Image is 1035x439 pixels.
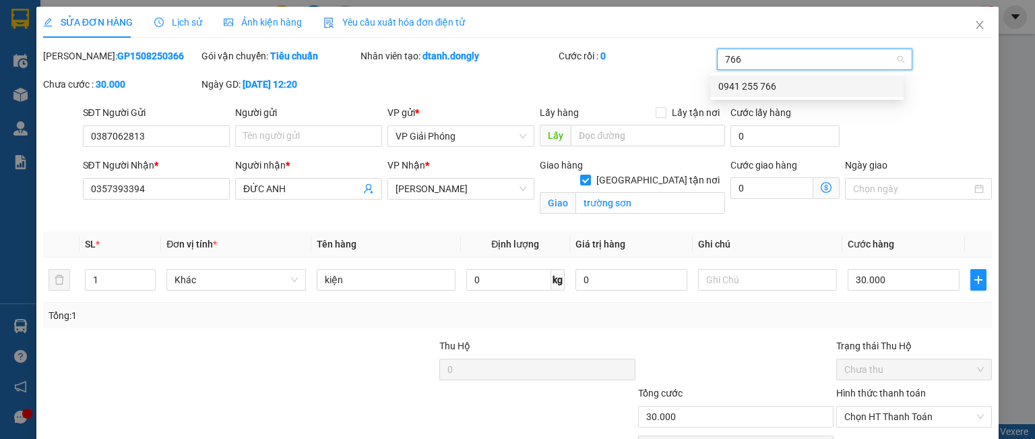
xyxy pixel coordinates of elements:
[83,158,230,173] div: SĐT Người Nhận
[970,269,986,291] button: plus
[154,17,202,28] span: Lịch sử
[551,269,565,291] span: kg
[693,231,842,258] th: Ghi chú
[853,181,972,196] input: Ngày giao
[43,18,53,27] span: edit
[33,11,118,55] strong: CHUYỂN PHÁT NHANH ĐÔNG LÝ
[848,239,894,250] span: Cước hàng
[243,79,297,90] b: [DATE] 12:20
[235,105,382,120] div: Người gửi
[7,47,30,94] img: logo
[591,173,725,187] span: [GEOGRAPHIC_DATA] tận nơi
[730,107,791,118] label: Cước lấy hàng
[844,407,984,427] span: Chọn HT Thanh Toán
[49,269,70,291] button: delete
[730,125,840,147] input: Cước lấy hàng
[83,105,230,120] div: SĐT Người Gửi
[360,49,556,63] div: Nhân viên tạo:
[844,359,984,380] span: Chưa thu
[575,192,725,214] input: Giao tận nơi
[396,179,526,199] span: Hoàng Sơn
[363,183,374,194] span: user-add
[638,388,683,399] span: Tổng cước
[540,125,571,146] span: Lấy
[540,160,583,171] span: Giao hàng
[224,18,233,27] span: picture
[117,51,184,61] b: GP1508250366
[317,239,356,250] span: Tên hàng
[270,51,318,61] b: Tiêu chuẩn
[96,79,125,90] b: 30.000
[821,182,832,193] span: dollar-circle
[836,388,926,399] label: Hình thức thanh toán
[175,270,297,290] span: Khác
[540,107,579,118] span: Lấy hàng
[974,20,985,30] span: close
[422,51,479,61] b: dtanh.dongly
[166,239,217,250] span: Đơn vị tính
[710,76,904,97] div: 0941 255 766
[730,160,797,171] label: Cước giao hàng
[836,339,992,353] div: Trạng thái Thu Hộ
[323,18,334,28] img: icon
[40,57,112,86] span: SĐT XE 0867 585 938
[323,17,466,28] span: Yêu cầu xuất hóa đơn điện tử
[85,239,96,250] span: SL
[235,158,382,173] div: Người nhận
[39,89,113,118] strong: PHIẾU BIÊN NHẬN
[43,77,199,92] div: Chưa cước :
[121,69,201,84] span: GP1508250360
[575,239,625,250] span: Giá trị hàng
[600,51,606,61] b: 0
[201,49,357,63] div: Gói vận chuyển:
[201,77,357,92] div: Ngày GD:
[571,125,725,146] input: Dọc đường
[43,17,133,28] span: SỬA ĐƠN HÀNG
[666,105,725,120] span: Lấy tận nơi
[491,239,539,250] span: Định lượng
[317,269,456,291] input: VD: Bàn, Ghế
[730,177,813,199] input: Cước giao hàng
[718,79,896,94] div: 0941 255 766
[961,7,999,45] button: Close
[439,341,470,351] span: Thu Hộ
[49,308,400,323] div: Tổng: 1
[698,269,837,291] input: Ghi Chú
[43,49,199,63] div: [PERSON_NAME]:
[559,49,714,63] div: Cước rồi :
[540,192,575,214] span: Giao
[971,274,986,285] span: plus
[387,160,425,171] span: VP Nhận
[224,17,302,28] span: Ảnh kiện hàng
[387,105,534,120] div: VP gửi
[396,126,526,146] span: VP Giải Phóng
[845,160,887,171] label: Ngày giao
[154,18,164,27] span: clock-circle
